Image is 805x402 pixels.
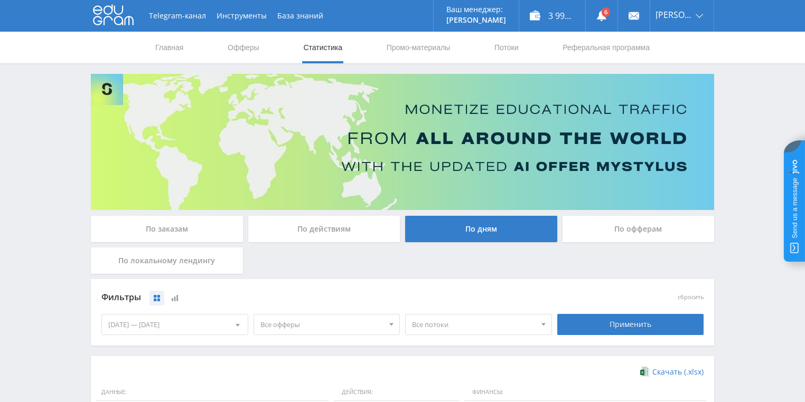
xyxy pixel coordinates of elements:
[386,32,451,63] a: Промо-материалы
[91,247,243,274] div: По локальному лендингу
[412,314,536,334] span: Все потоки
[557,314,704,335] div: Применить
[563,216,715,242] div: По офферам
[260,314,384,334] span: Все офферы
[561,32,651,63] a: Реферальная программа
[91,74,714,210] img: Banner
[464,384,706,401] span: Финансы:
[405,216,557,242] div: По дням
[446,5,506,14] p: Ваш менеджер:
[446,16,506,24] p: [PERSON_NAME]
[227,32,260,63] a: Офферы
[640,367,704,377] a: Скачать (.xlsx)
[678,294,704,301] button: сбросить
[334,384,459,401] span: Действия:
[640,366,649,377] img: xlsx
[652,368,704,376] span: Скачать (.xlsx)
[91,216,243,242] div: По заказам
[493,32,520,63] a: Потоки
[302,32,343,63] a: Статистика
[656,11,692,19] span: [PERSON_NAME]
[101,290,552,305] div: Фильтры
[96,384,329,401] span: Данные:
[248,216,400,242] div: По действиям
[154,32,184,63] a: Главная
[102,314,248,334] div: [DATE] — [DATE]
